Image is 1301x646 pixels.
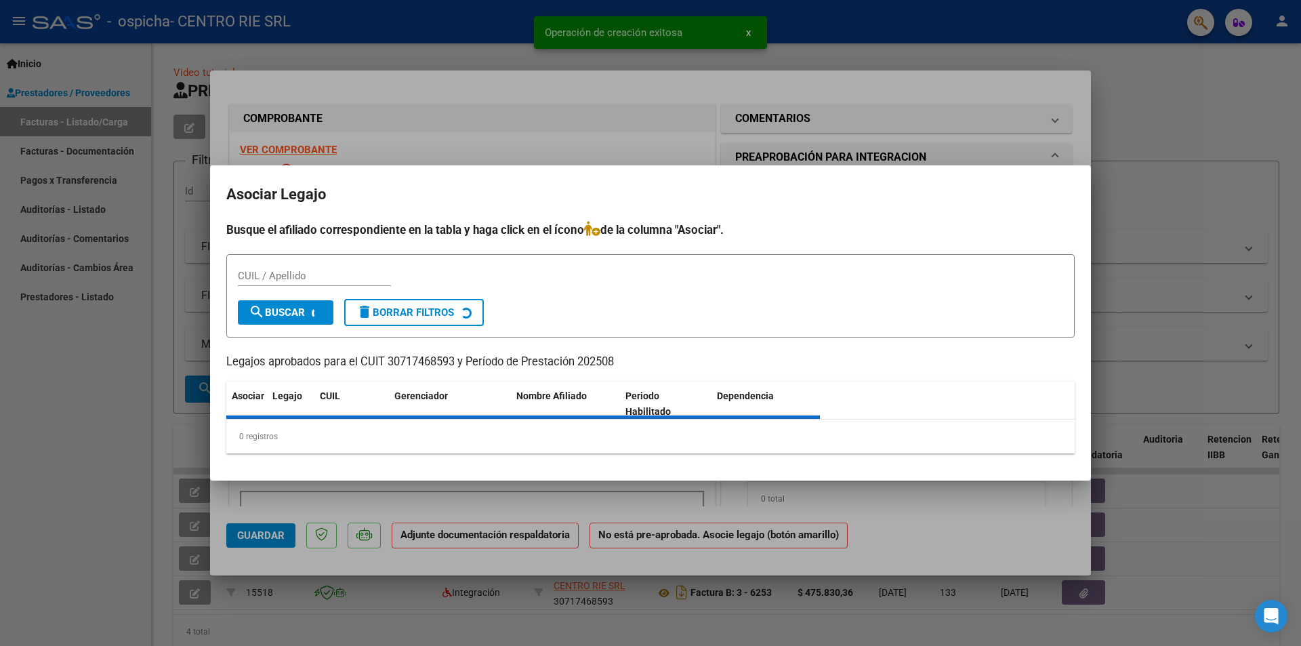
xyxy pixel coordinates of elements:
[511,382,620,426] datatable-header-cell: Nombre Afiliado
[272,390,302,401] span: Legajo
[232,390,264,401] span: Asociar
[717,390,774,401] span: Dependencia
[389,382,511,426] datatable-header-cell: Gerenciador
[516,390,587,401] span: Nombre Afiliado
[267,382,314,426] datatable-header-cell: Legajo
[1255,600,1287,632] div: Open Intercom Messenger
[356,304,373,320] mat-icon: delete
[394,390,448,401] span: Gerenciador
[226,420,1075,453] div: 0 registros
[238,300,333,325] button: Buscar
[226,182,1075,207] h2: Asociar Legajo
[226,354,1075,371] p: Legajos aprobados para el CUIT 30717468593 y Período de Prestación 202508
[320,390,340,401] span: CUIL
[226,221,1075,239] h4: Busque el afiliado correspondiente en la tabla y haga click en el ícono de la columna "Asociar".
[711,382,821,426] datatable-header-cell: Dependencia
[344,299,484,326] button: Borrar Filtros
[314,382,389,426] datatable-header-cell: CUIL
[620,382,711,426] datatable-header-cell: Periodo Habilitado
[226,382,267,426] datatable-header-cell: Asociar
[249,306,305,319] span: Buscar
[356,306,454,319] span: Borrar Filtros
[249,304,265,320] mat-icon: search
[625,390,671,417] span: Periodo Habilitado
